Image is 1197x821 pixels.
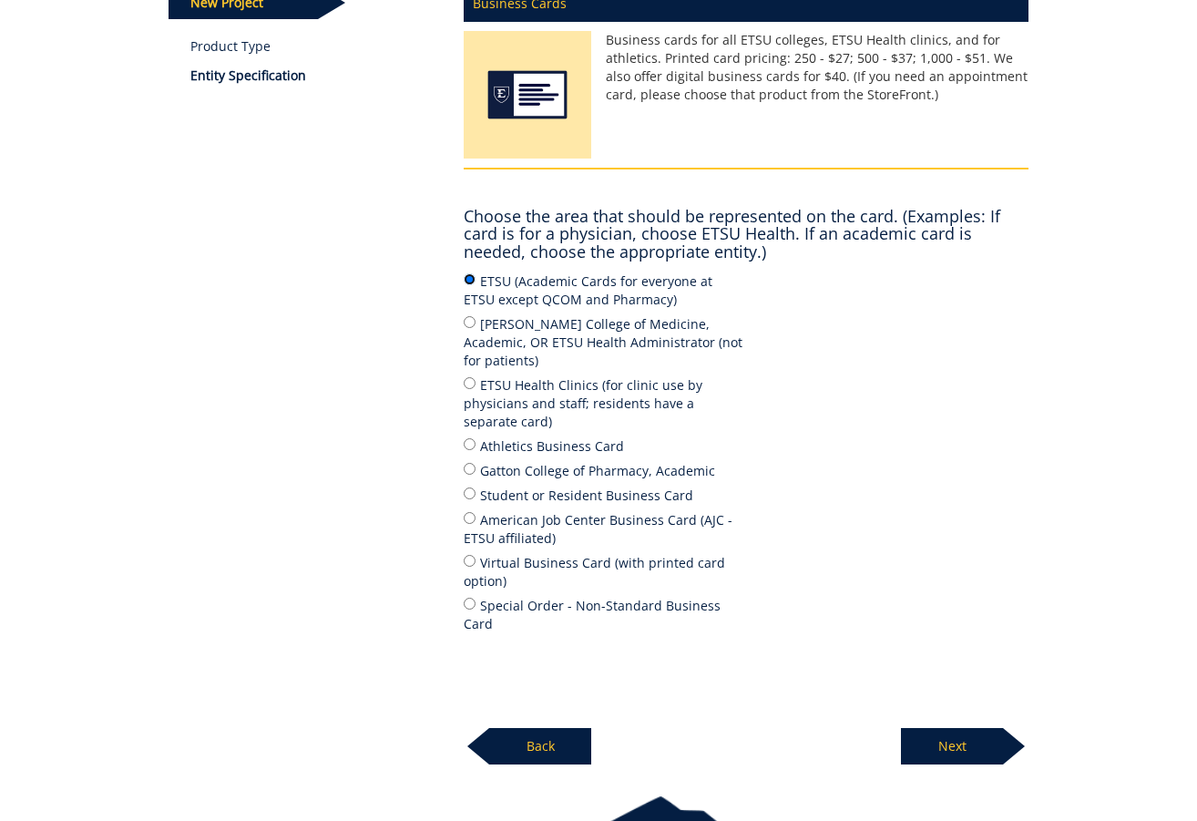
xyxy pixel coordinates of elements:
[464,438,476,450] input: Athletics Business Card
[464,31,1028,104] p: Business cards for all ETSU colleges, ETSU Health clinics, and for athletics. Printed card pricin...
[464,316,476,328] input: [PERSON_NAME] College of Medicine, Academic, OR ETSU Health Administrator (not for patients)
[464,598,476,610] input: Special Order - Non-Standard Business Card
[464,208,1028,262] h4: Choose the area that should be represented on the card. (Examples: If card is for a physician, ch...
[190,37,437,56] a: Product Type
[464,313,746,370] label: [PERSON_NAME] College of Medicine, Academic, OR ETSU Health Administrator (not for patients)
[464,485,746,505] label: Student or Resident Business Card
[464,436,746,456] label: Athletics Business Card
[901,728,1003,765] p: Next
[464,31,591,168] img: Business Cards
[464,595,746,633] label: Special Order - Non-Standard Business Card
[489,728,591,765] p: Back
[464,273,476,285] input: ETSU (Academic Cards for everyone at ETSU except QCOM and Pharmacy)
[464,377,476,389] input: ETSU Health Clinics (for clinic use by physicians and staff; residents have a separate card)
[464,555,476,567] input: Virtual Business Card (with printed card option)
[464,271,746,309] label: ETSU (Academic Cards for everyone at ETSU except QCOM and Pharmacy)
[464,375,746,431] label: ETSU Health Clinics (for clinic use by physicians and staff; residents have a separate card)
[464,487,476,499] input: Student or Resident Business Card
[464,512,476,524] input: American Job Center Business Card (AJC - ETSU affiliated)
[464,460,746,480] label: Gatton College of Pharmacy, Academic
[190,67,437,85] p: Entity Specification
[464,552,746,590] label: Virtual Business Card (with printed card option)
[464,463,476,475] input: Gatton College of Pharmacy, Academic
[464,509,746,548] label: American Job Center Business Card (AJC - ETSU affiliated)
